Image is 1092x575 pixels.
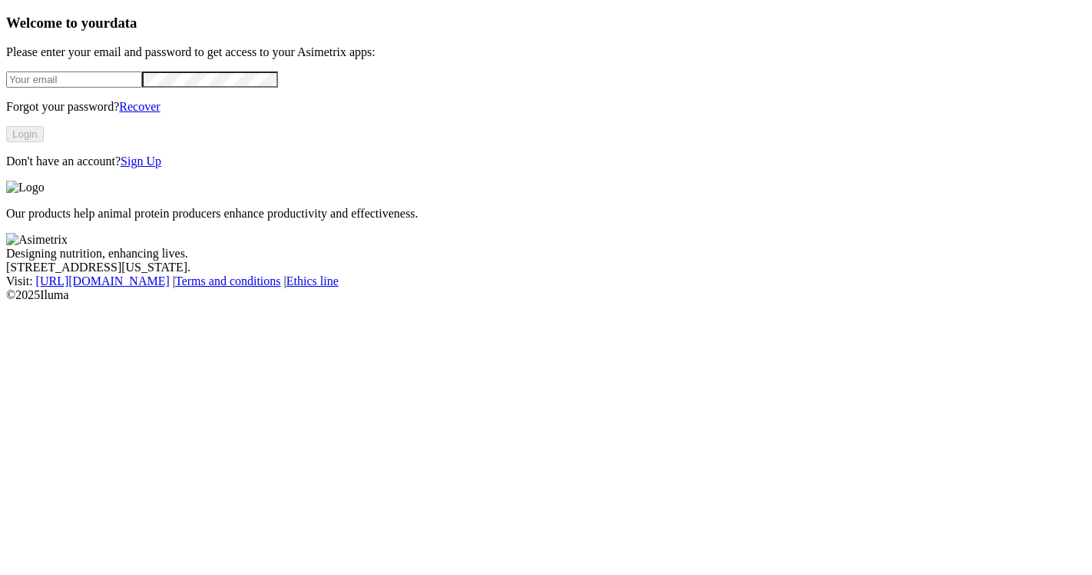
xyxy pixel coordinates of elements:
[6,71,142,88] input: Your email
[6,233,68,247] img: Asimetrix
[36,274,170,287] a: [URL][DOMAIN_NAME]
[6,261,1086,274] div: [STREET_ADDRESS][US_STATE].
[6,288,1086,302] div: © 2025 Iluma
[6,181,45,194] img: Logo
[6,207,1086,221] p: Our products help animal protein producers enhance productivity and effectiveness.
[6,247,1086,261] div: Designing nutrition, enhancing lives.
[6,155,1086,168] p: Don't have an account?
[286,274,339,287] a: Ethics line
[6,45,1086,59] p: Please enter your email and password to get access to your Asimetrix apps:
[175,274,281,287] a: Terms and conditions
[121,155,161,168] a: Sign Up
[6,126,44,142] button: Login
[6,274,1086,288] div: Visit : | |
[6,15,1086,32] h3: Welcome to your
[119,100,160,113] a: Recover
[110,15,137,31] span: data
[6,100,1086,114] p: Forgot your password?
